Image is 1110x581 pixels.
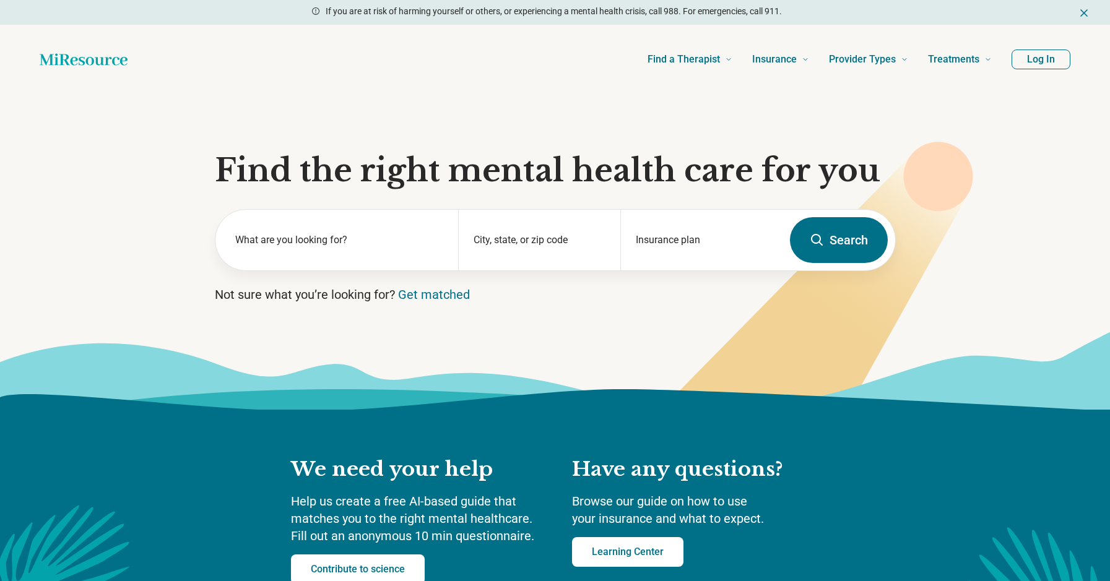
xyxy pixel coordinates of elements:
a: Provider Types [829,35,908,84]
a: Treatments [928,35,992,84]
button: Dismiss [1078,5,1090,20]
a: Find a Therapist [648,35,732,84]
h1: Find the right mental health care for you [215,152,896,189]
a: Home page [40,47,128,72]
span: Treatments [928,51,979,68]
span: Provider Types [829,51,896,68]
p: Not sure what you’re looking for? [215,286,896,303]
span: Insurance [752,51,797,68]
button: Search [790,217,888,263]
p: Help us create a free AI-based guide that matches you to the right mental healthcare. Fill out an... [291,493,547,544]
a: Get matched [398,287,470,302]
span: Find a Therapist [648,51,720,68]
h2: We need your help [291,457,547,483]
p: Browse our guide on how to use your insurance and what to expect. [572,493,820,527]
a: Learning Center [572,537,683,567]
h2: Have any questions? [572,457,820,483]
label: What are you looking for? [235,233,444,247]
p: If you are at risk of harming yourself or others, or experiencing a mental health crisis, call 98... [326,5,782,18]
a: Insurance [752,35,809,84]
button: Log In [1012,49,1070,69]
